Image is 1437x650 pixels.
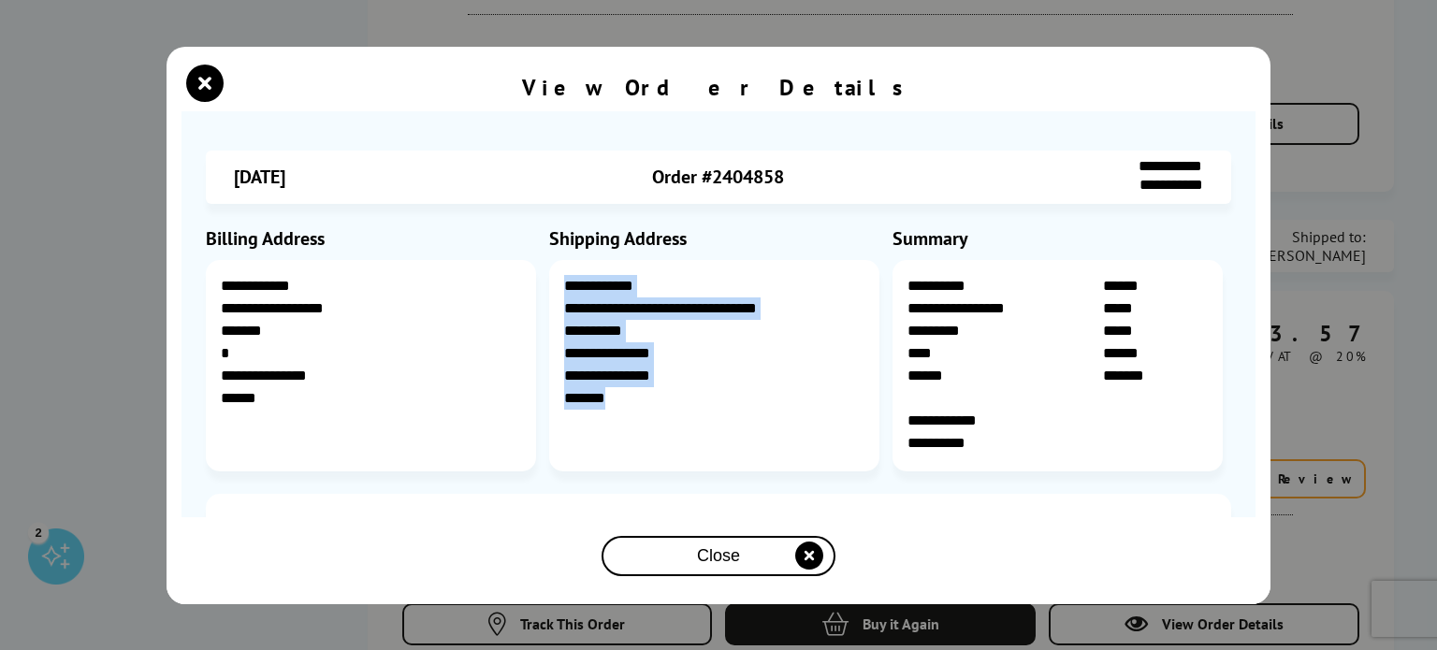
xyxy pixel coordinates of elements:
[206,226,544,251] div: Billing Address
[549,226,888,251] div: Shipping Address
[258,513,324,578] img: Brother LC-3219XL Ink Cartridge Multipack CMY (1,500 Pages) K (3,000 Pages)
[522,73,915,102] div: View Order Details
[652,165,784,189] span: Order #2404858
[893,226,1231,251] div: Summary
[697,546,740,566] span: Close
[191,69,219,97] button: close modal
[234,165,285,189] span: [DATE]
[602,536,835,576] button: close modal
